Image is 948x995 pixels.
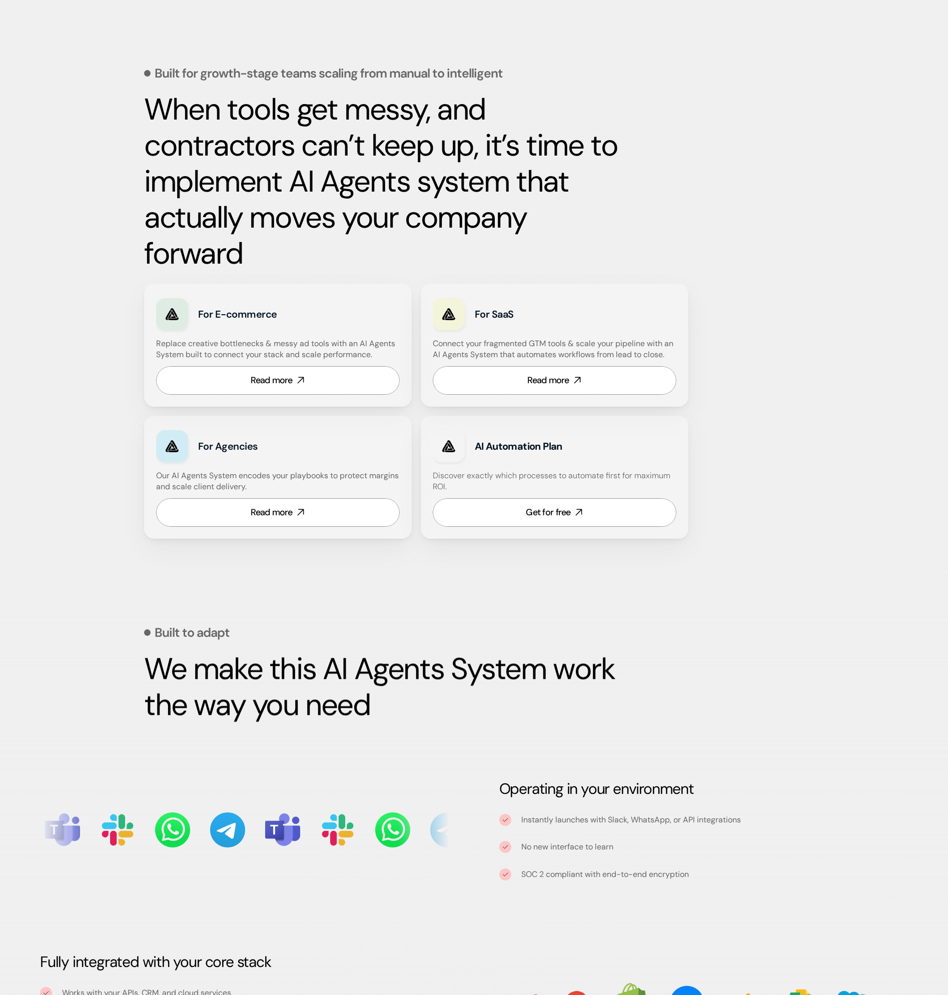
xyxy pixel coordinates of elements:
[521,814,908,825] p: Instantly launches with Slack, WhatsApp, or API integrations
[433,498,676,527] a: Get for free
[527,374,569,387] div: Read more
[144,649,621,724] strong: We make this AI Agents System work the way you need
[156,470,400,493] h4: Our AI Agents System encodes your playbooks to protect margins and scale client delivery.
[475,307,611,321] h3: For SaaS
[475,440,562,453] strong: AI Automation Plan
[40,952,449,972] h3: Fully integrated with your core stack
[502,871,508,877] img: tick icon
[499,779,908,799] h3: Operating in your environment
[198,307,335,321] h3: For E-commerce
[521,868,689,881] p: SOC 2 compliant with end-to-end encryption
[433,338,681,361] h4: Connect your fragmented GTM tools & scale your pipeline with an AI Agents System that automates w...
[144,90,624,273] strong: When tools get messy, and contractors can’t keep up, it’s time to implement AI Agents system that...
[155,626,230,639] p: Built to adapt
[251,506,293,519] div: Read more
[155,67,503,80] p: Built for growth-stage teams scaling from manual to intelligent
[521,841,908,852] p: No new interface to learn
[433,366,676,395] a: Read more
[156,498,400,527] a: Read more
[502,817,508,823] img: tick icon
[526,506,570,519] div: Get for free
[502,844,508,850] img: tick icon
[251,374,293,387] div: Read more
[433,470,676,493] h4: Discover exactly which processes to automate first for maximum ROI.
[156,338,397,361] h4: Replace creative bottlenecks & messy ad tools with an AI Agents System built to connect your stac...
[198,439,335,453] h3: For Agencies
[156,366,400,395] a: Read more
